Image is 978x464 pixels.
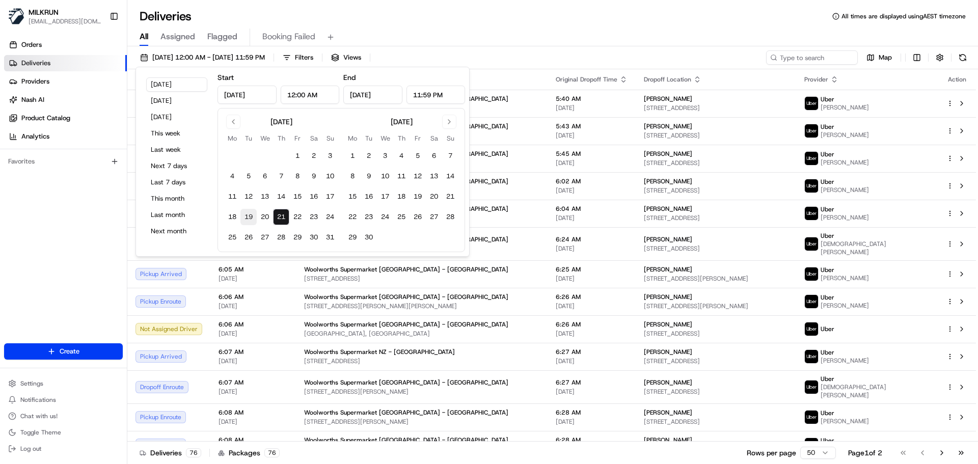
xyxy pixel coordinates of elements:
label: End [343,73,356,82]
span: All times are displayed using AEST timezone [841,12,966,20]
img: uber-new-logo.jpeg [805,97,818,110]
span: [DATE] [556,131,628,140]
button: 3 [377,148,393,164]
span: [DATE] [219,357,288,365]
span: Uber [821,205,834,213]
span: Woolworths Supermarket [GEOGRAPHIC_DATA] - [GEOGRAPHIC_DATA] [304,408,508,417]
span: Uber [821,293,834,302]
button: Filters [278,50,318,65]
span: [PERSON_NAME] [644,177,692,185]
th: Tuesday [361,133,377,144]
span: Uber [821,123,834,131]
span: [DEMOGRAPHIC_DATA][PERSON_NAME] [821,383,930,399]
button: 25 [393,209,410,225]
span: [PERSON_NAME] [821,302,869,310]
button: 3 [322,148,338,164]
button: 26 [410,209,426,225]
a: Analytics [4,128,127,145]
span: 6:28 AM [556,436,628,444]
button: 11 [393,168,410,184]
span: Views [343,53,361,62]
span: [DATE] [556,214,628,222]
img: uber-new-logo.jpeg [805,267,818,281]
button: 16 [361,188,377,205]
button: 10 [322,168,338,184]
span: [PERSON_NAME] [644,95,692,103]
span: 6:02 AM [556,177,628,185]
input: Time [406,86,466,104]
span: [STREET_ADDRESS] [644,357,788,365]
button: 14 [442,168,458,184]
span: [STREET_ADDRESS] [644,244,788,253]
button: 30 [306,229,322,245]
span: Uber [821,178,834,186]
button: This week [146,126,207,141]
button: 25 [224,229,240,245]
span: 6:27 AM [556,348,628,356]
button: Views [327,50,366,65]
span: [PERSON_NAME] [644,436,692,444]
span: [DATE] [556,186,628,195]
img: uber-new-logo.jpeg [805,438,818,451]
button: Log out [4,442,123,456]
button: 18 [224,209,240,225]
img: uber-new-logo.jpeg [805,179,818,193]
span: [STREET_ADDRESS] [304,357,539,365]
button: 13 [426,168,442,184]
th: Monday [344,133,361,144]
button: 20 [426,188,442,205]
span: Toggle Theme [20,428,61,436]
span: [PERSON_NAME] [644,265,692,274]
button: [DATE] [146,110,207,124]
th: Sunday [442,133,458,144]
span: [PERSON_NAME] [821,186,869,194]
span: 6:26 AM [556,293,628,301]
button: Notifications [4,393,123,407]
button: Create [4,343,123,360]
button: 27 [426,209,442,225]
span: [DATE] [219,418,288,426]
span: [DATE] [556,418,628,426]
div: [DATE] [270,117,292,127]
span: [STREET_ADDRESS] [644,214,788,222]
span: [STREET_ADDRESS] [644,388,788,396]
input: Date [343,86,402,104]
span: Dropoff Location [644,75,691,84]
div: 76 [264,448,280,457]
span: [EMAIL_ADDRESS][DOMAIN_NAME] [29,17,101,25]
span: Nash AI [21,95,44,104]
span: 5:40 AM [556,95,628,103]
th: Wednesday [257,133,273,144]
th: Friday [410,133,426,144]
input: Type to search [766,50,858,65]
button: 7 [442,148,458,164]
div: Action [946,75,968,84]
th: Saturday [426,133,442,144]
button: 6 [426,148,442,164]
span: [PERSON_NAME] [644,408,692,417]
span: [PERSON_NAME] [821,357,869,365]
button: This month [146,192,207,206]
span: [PERSON_NAME] [644,320,692,329]
button: 28 [442,209,458,225]
th: Sunday [322,133,338,144]
button: 19 [410,188,426,205]
button: Last month [146,208,207,222]
button: 30 [361,229,377,245]
span: Woolworths Supermarket [GEOGRAPHIC_DATA] - [GEOGRAPHIC_DATA] [304,320,508,329]
span: [PERSON_NAME] [644,205,692,213]
span: 6:07 AM [219,378,288,387]
button: [DATE] [146,77,207,92]
button: [DATE] 12:00 AM - [DATE] 11:59 PM [135,50,269,65]
span: [PERSON_NAME] [821,274,869,282]
button: 1 [344,148,361,164]
img: uber-new-logo.jpeg [805,295,818,308]
a: Deliveries [4,55,127,71]
button: 22 [289,209,306,225]
span: Provider [804,75,828,84]
span: [STREET_ADDRESS][PERSON_NAME] [304,418,539,426]
span: [DATE] [219,275,288,283]
p: Rows per page [747,448,796,458]
span: Providers [21,77,49,86]
span: [STREET_ADDRESS][PERSON_NAME] [644,275,788,283]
